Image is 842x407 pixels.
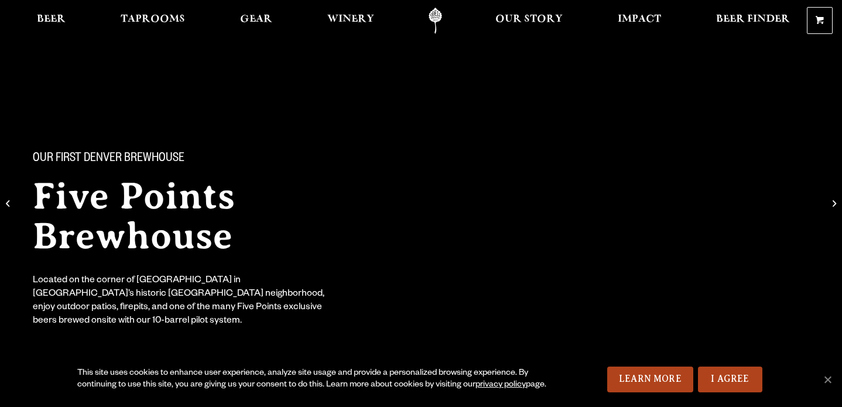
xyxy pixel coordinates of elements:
[33,275,333,329] div: Located on the corner of [GEOGRAPHIC_DATA] in [GEOGRAPHIC_DATA]’s historic [GEOGRAPHIC_DATA] neig...
[33,152,184,167] span: Our First Denver Brewhouse
[327,15,374,24] span: Winery
[413,8,457,34] a: Odell Home
[822,374,833,385] span: No
[610,8,669,34] a: Impact
[37,15,66,24] span: Beer
[716,15,790,24] span: Beer Finder
[708,8,797,34] a: Beer Finder
[475,381,526,390] a: privacy policy
[607,367,693,392] a: Learn More
[232,8,280,34] a: Gear
[240,15,272,24] span: Gear
[488,8,570,34] a: Our Story
[121,15,185,24] span: Taprooms
[495,15,563,24] span: Our Story
[618,15,661,24] span: Impact
[33,176,398,256] h2: Five Points Brewhouse
[113,8,193,34] a: Taprooms
[29,8,73,34] a: Beer
[698,367,762,392] a: I Agree
[77,368,547,391] div: This site uses cookies to enhance user experience, analyze site usage and provide a personalized ...
[320,8,382,34] a: Winery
